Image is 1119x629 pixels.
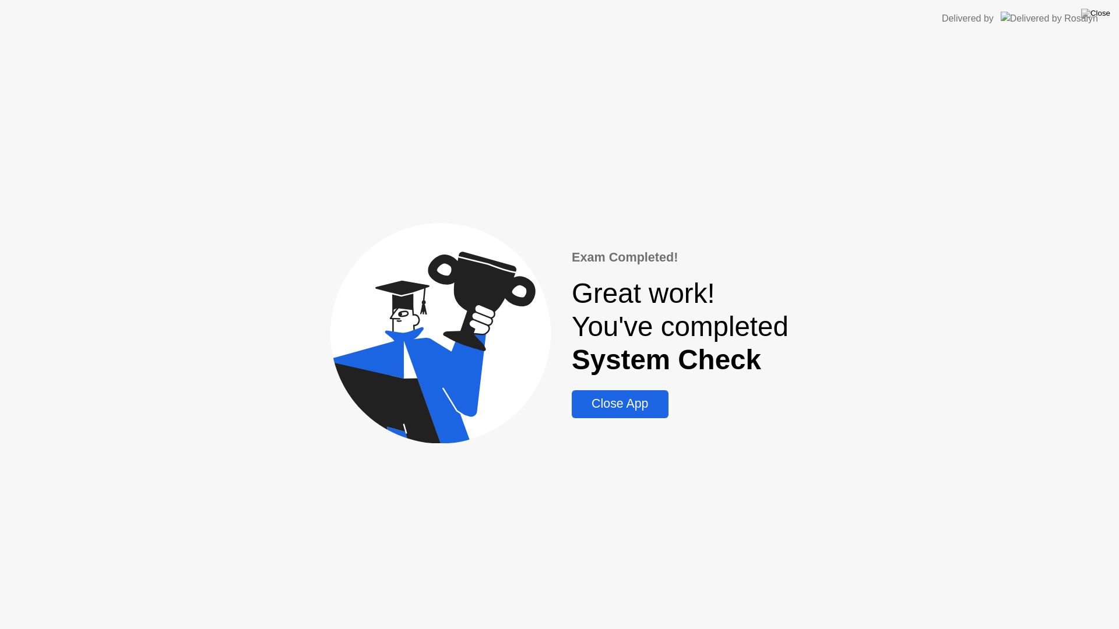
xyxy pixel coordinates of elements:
[1081,9,1110,18] img: Close
[572,390,668,418] button: Close App
[572,277,789,376] div: Great work! You've completed
[575,397,664,411] div: Close App
[1001,12,1098,25] img: Delivered by Rosalyn
[572,248,789,267] div: Exam Completed!
[942,12,994,26] div: Delivered by
[572,344,761,375] b: System Check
